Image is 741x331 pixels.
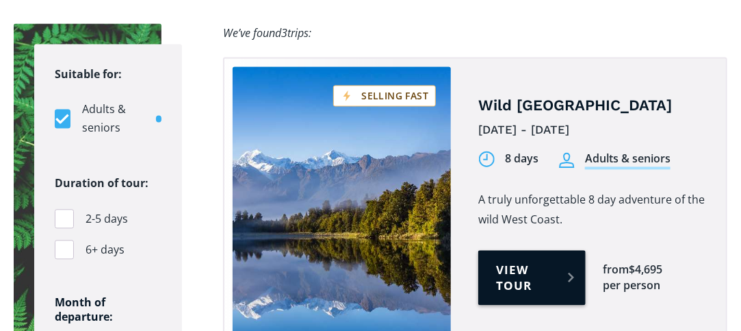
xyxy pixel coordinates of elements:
div: Adults & seniors [585,151,671,169]
span: 6+ days [86,241,125,259]
legend: Suitable for: [55,64,122,84]
span: Adults & seniors [82,100,149,137]
p: A truly unforgettable 8 day adventure of the wild West Coast. [478,190,705,230]
div: days [514,151,538,167]
h4: Wild [GEOGRAPHIC_DATA] [478,96,705,116]
span: 3 [281,25,287,40]
legend: Duration of tour: [55,173,148,193]
div: 8 [505,151,511,167]
span: 2-5 days [86,210,128,228]
div: from [603,262,629,278]
h6: Month of departure: [55,295,161,324]
div: $4,695 [629,262,662,278]
div: We’ve found trips: [223,23,311,43]
div: per person [603,278,660,293]
a: View tour [478,250,586,305]
div: [DATE] - [DATE] [478,119,705,140]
